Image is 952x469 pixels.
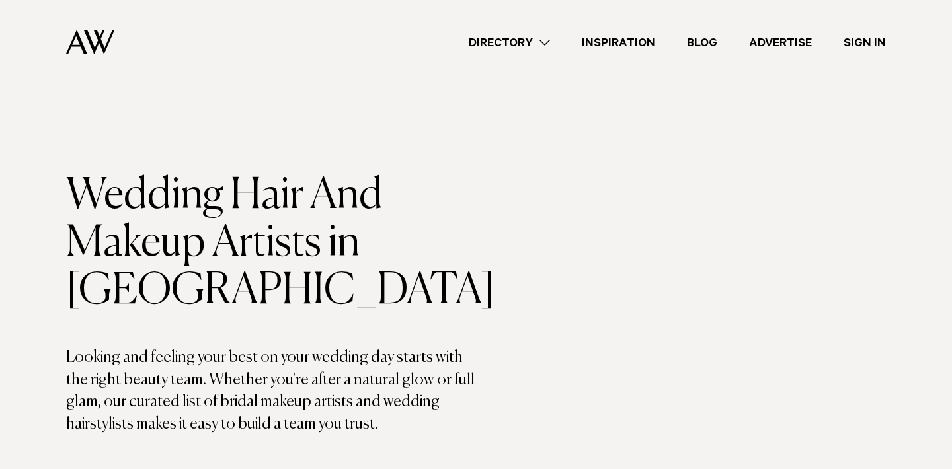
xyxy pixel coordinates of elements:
[66,172,476,315] h1: Wedding Hair And Makeup Artists in [GEOGRAPHIC_DATA]
[671,34,733,52] a: Blog
[828,34,902,52] a: Sign In
[453,34,566,52] a: Directory
[66,347,476,435] p: Looking and feeling your best on your wedding day starts with the right beauty team. Whether you'...
[66,30,114,54] img: Auckland Weddings Logo
[733,34,828,52] a: Advertise
[566,34,671,52] a: Inspiration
